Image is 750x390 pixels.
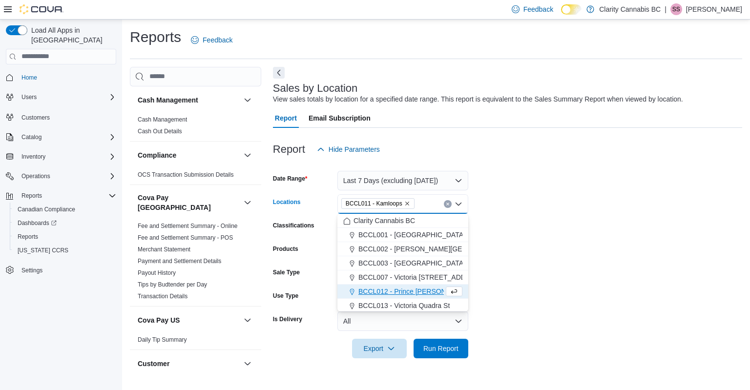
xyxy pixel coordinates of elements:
label: Classifications [273,222,314,229]
span: BCCL007 - Victoria [STREET_ADDRESS] [358,272,486,282]
button: Last 7 Days (excluding [DATE]) [337,171,468,190]
button: Operations [18,170,54,182]
a: Fee and Settlement Summary - Online [138,223,238,229]
button: BCCL007 - Victoria [STREET_ADDRESS] [337,270,468,285]
span: BCCL002 - [PERSON_NAME][GEOGRAPHIC_DATA] [358,244,521,254]
label: Locations [273,198,301,206]
button: [US_STATE] CCRS [10,244,120,257]
button: Close list of options [455,200,462,208]
a: Payment and Settlement Details [138,258,221,265]
span: BCCL003 - [GEOGRAPHIC_DATA] [358,258,465,268]
span: [US_STATE] CCRS [18,246,68,254]
a: Dashboards [10,216,120,230]
a: Cash Management [138,116,187,123]
img: Cova [20,4,63,14]
a: Home [18,72,41,83]
a: Transaction Details [138,293,187,300]
button: Cash Management [138,95,240,105]
span: Feedback [523,4,553,14]
span: Catalog [21,133,42,141]
span: BCCL013 - Victoria Quadra St [358,301,450,310]
span: Report [275,108,297,128]
h3: Sales by Location [273,82,358,94]
span: Inventory [18,151,116,163]
button: Reports [18,190,46,202]
span: Reports [18,233,38,241]
span: BCCL011 - Kamloops [341,198,415,209]
button: Clear input [444,200,452,208]
button: Operations [2,169,120,183]
button: Cova Pay US [242,314,253,326]
p: | [665,3,667,15]
button: Cova Pay [GEOGRAPHIC_DATA] [242,197,253,208]
span: Feedback [203,35,232,45]
button: Customer [242,358,253,369]
span: Operations [18,170,116,182]
button: All [337,311,468,331]
button: Cova Pay [GEOGRAPHIC_DATA] [138,193,240,212]
p: [PERSON_NAME] [686,3,742,15]
button: Settings [2,263,120,277]
span: Cash Out Details [138,127,182,135]
span: Hide Parameters [329,144,380,154]
span: Home [18,71,116,83]
span: Catalog [18,131,116,143]
span: Inventory [21,153,45,161]
h3: Report [273,144,305,155]
button: Customers [2,110,120,124]
button: Export [352,339,407,358]
span: Washington CCRS [14,245,116,256]
h3: Compliance [138,150,176,160]
a: Daily Tip Summary [138,336,187,343]
button: Reports [2,189,120,203]
button: Cash Management [242,94,253,106]
span: Cash Management [138,116,187,123]
span: Users [18,91,116,103]
span: SS [672,3,680,15]
span: Payment and Settlement Details [138,257,221,265]
div: Compliance [130,169,261,185]
span: Reports [21,192,42,200]
button: BCCL001 - [GEOGRAPHIC_DATA] [337,228,468,242]
span: Transaction Details [138,292,187,300]
a: Cash Out Details [138,128,182,135]
span: Customers [18,111,116,123]
h3: Customer [138,359,169,369]
button: Next [273,67,285,79]
a: Feedback [187,30,236,50]
span: Users [21,93,37,101]
div: Cash Management [130,114,261,141]
button: BCCL003 - [GEOGRAPHIC_DATA] [337,256,468,270]
span: BCCL012 - Prince [PERSON_NAME] [358,287,472,296]
span: Customers [21,114,50,122]
button: Canadian Compliance [10,203,120,216]
button: Run Report [414,339,468,358]
h3: Cova Pay US [138,315,180,325]
a: Tips by Budtender per Day [138,281,207,288]
button: Clarity Cannabis BC [337,214,468,228]
a: Fee and Settlement Summary - POS [138,234,233,241]
span: BCCL011 - Kamloops [346,199,402,208]
div: Cova Pay [GEOGRAPHIC_DATA] [130,220,261,306]
span: Dashboards [18,219,57,227]
button: Remove BCCL011 - Kamloops from selection in this group [404,201,410,206]
button: BCCL012 - Prince [PERSON_NAME] [337,285,468,299]
button: Users [2,90,120,104]
button: BCCL013 - Victoria Quadra St [337,299,468,313]
a: Dashboards [14,217,61,229]
button: Cova Pay US [138,315,240,325]
label: Is Delivery [273,315,302,323]
span: Reports [18,190,116,202]
a: Settings [18,265,46,276]
button: Compliance [242,149,253,161]
button: Users [18,91,41,103]
button: Customer [138,359,240,369]
button: Home [2,70,120,84]
label: Sale Type [273,268,300,276]
a: [US_STATE] CCRS [14,245,72,256]
a: Merchant Statement [138,246,190,253]
label: Products [273,245,298,253]
p: Clarity Cannabis BC [599,3,661,15]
